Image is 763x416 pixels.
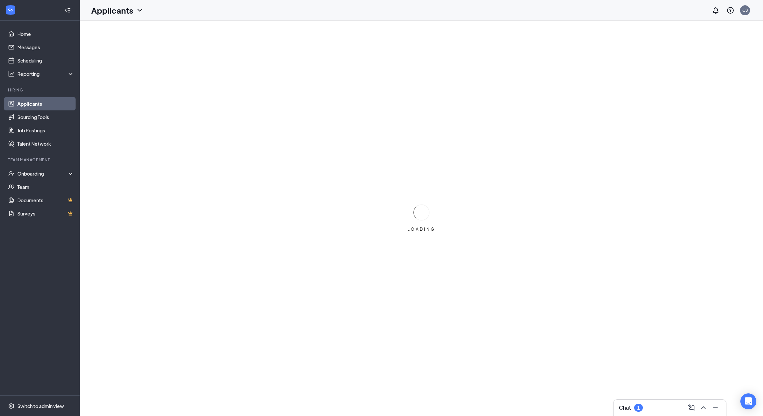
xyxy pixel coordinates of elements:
button: ComposeMessage [686,402,697,413]
h1: Applicants [91,5,133,16]
div: LOADING [405,226,438,232]
a: Scheduling [17,54,74,67]
svg: ChevronDown [136,6,144,14]
svg: Notifications [712,6,720,14]
div: Onboarding [17,170,69,177]
div: CS [742,7,748,13]
a: Sourcing Tools [17,110,74,124]
a: DocumentsCrown [17,194,74,207]
svg: UserCheck [8,170,15,177]
div: Team Management [8,157,73,163]
svg: QuestionInfo [726,6,734,14]
button: Minimize [710,402,721,413]
a: Team [17,180,74,194]
svg: Minimize [711,404,719,412]
div: Reporting [17,70,75,77]
svg: Collapse [64,7,71,14]
svg: ChevronUp [699,404,707,412]
a: Job Postings [17,124,74,137]
svg: Analysis [8,70,15,77]
svg: Settings [8,403,15,409]
button: ChevronUp [698,402,709,413]
a: Talent Network [17,137,74,150]
a: SurveysCrown [17,207,74,220]
a: Messages [17,41,74,54]
div: Open Intercom Messenger [740,393,756,409]
svg: ComposeMessage [687,404,695,412]
h3: Chat [619,404,631,411]
div: 1 [637,405,640,411]
div: Switch to admin view [17,403,64,409]
a: Home [17,27,74,41]
div: Hiring [8,87,73,93]
svg: WorkstreamLogo [7,7,14,13]
a: Applicants [17,97,74,110]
